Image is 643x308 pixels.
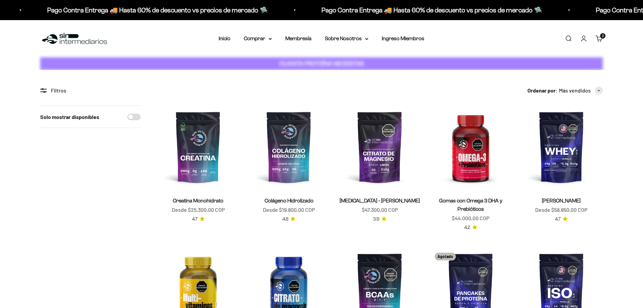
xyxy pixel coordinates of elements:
[285,36,311,41] a: Membresía
[282,215,288,223] span: 4.8
[219,36,230,41] a: Inicio
[559,86,603,95] button: Más vendidos
[373,215,379,223] span: 3.9
[244,34,272,43] summary: Comprar
[192,215,205,223] a: 4.74.7 de 5.0 estrellas
[288,5,509,15] p: Pago Contra Entrega 🚚 Hasta 60% de descuento vs precios de mercado 🛸
[373,215,386,223] a: 3.93.9 de 5.0 estrellas
[192,215,198,223] span: 4.7
[555,215,561,223] span: 4.7
[542,198,581,203] a: [PERSON_NAME]
[173,198,223,203] a: Creatina Monohidrato
[535,205,587,214] sale-price: Desde $58.850,00 COP
[452,214,489,223] sale-price: $44.000,00 COP
[559,86,591,95] span: Más vendidos
[362,205,398,214] sale-price: $47.300,00 COP
[439,198,502,212] a: Gomas con Omega 3 DHA y Prebióticos
[40,86,141,95] div: Filtros
[382,36,424,41] a: Ingreso Miembros
[265,198,313,203] a: Colágeno Hidrolizado
[172,205,225,214] sale-price: Desde $25.300,00 COP
[602,34,604,38] span: 2
[464,224,477,231] a: 4.24.2 de 5.0 estrellas
[40,113,99,121] label: Solo mostrar disponibles
[279,60,364,67] strong: CUANTA PROTEÍNA NECESITAS
[282,215,295,223] a: 4.84.8 de 5.0 estrellas
[263,205,315,214] sale-price: Desde $19.800,00 COP
[325,34,368,43] summary: Sobre Nosotros
[340,198,420,203] a: [MEDICAL_DATA] - [PERSON_NAME]
[527,86,558,95] span: Ordenar por:
[14,5,235,15] p: Pago Contra Entrega 🚚 Hasta 60% de descuento vs precios de mercado 🛸
[555,215,568,223] a: 4.74.7 de 5.0 estrellas
[464,224,470,231] span: 4.2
